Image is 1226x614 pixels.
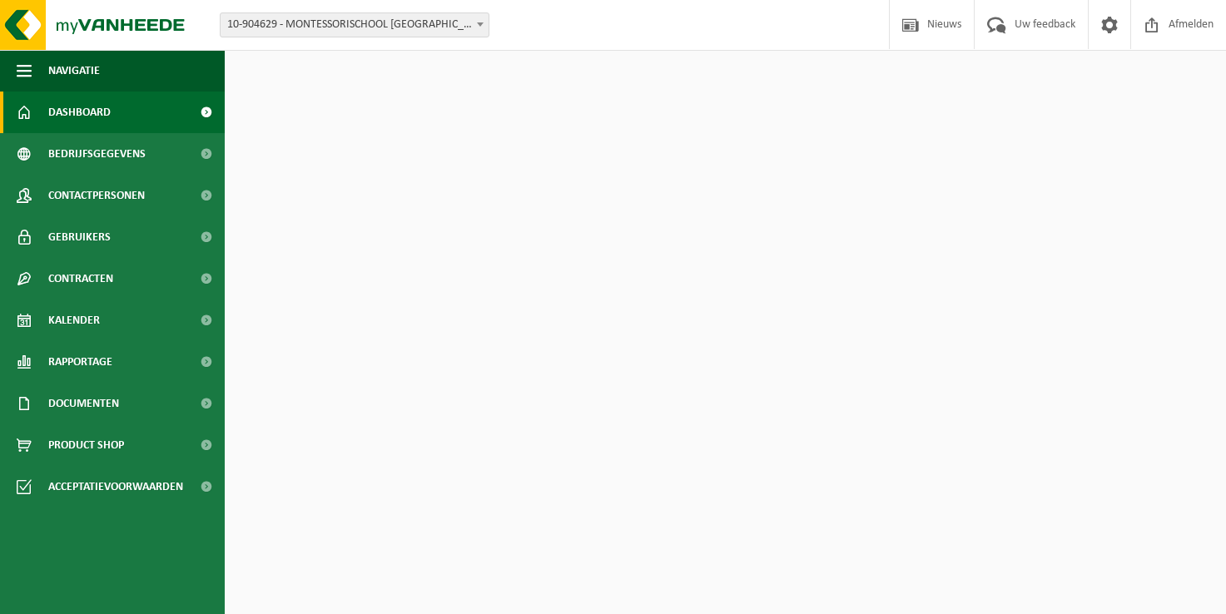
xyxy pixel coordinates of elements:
span: Product Shop [48,424,124,466]
span: Contracten [48,258,113,300]
span: Dashboard [48,92,111,133]
span: Documenten [48,383,119,424]
span: Rapportage [48,341,112,383]
span: 10-904629 - MONTESSORISCHOOL KLIMOP - GENT [221,13,489,37]
span: Navigatie [48,50,100,92]
span: Kalender [48,300,100,341]
span: Acceptatievoorwaarden [48,466,183,508]
span: Contactpersonen [48,175,145,216]
span: Gebruikers [48,216,111,258]
span: Bedrijfsgegevens [48,133,146,175]
span: 10-904629 - MONTESSORISCHOOL KLIMOP - GENT [220,12,489,37]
